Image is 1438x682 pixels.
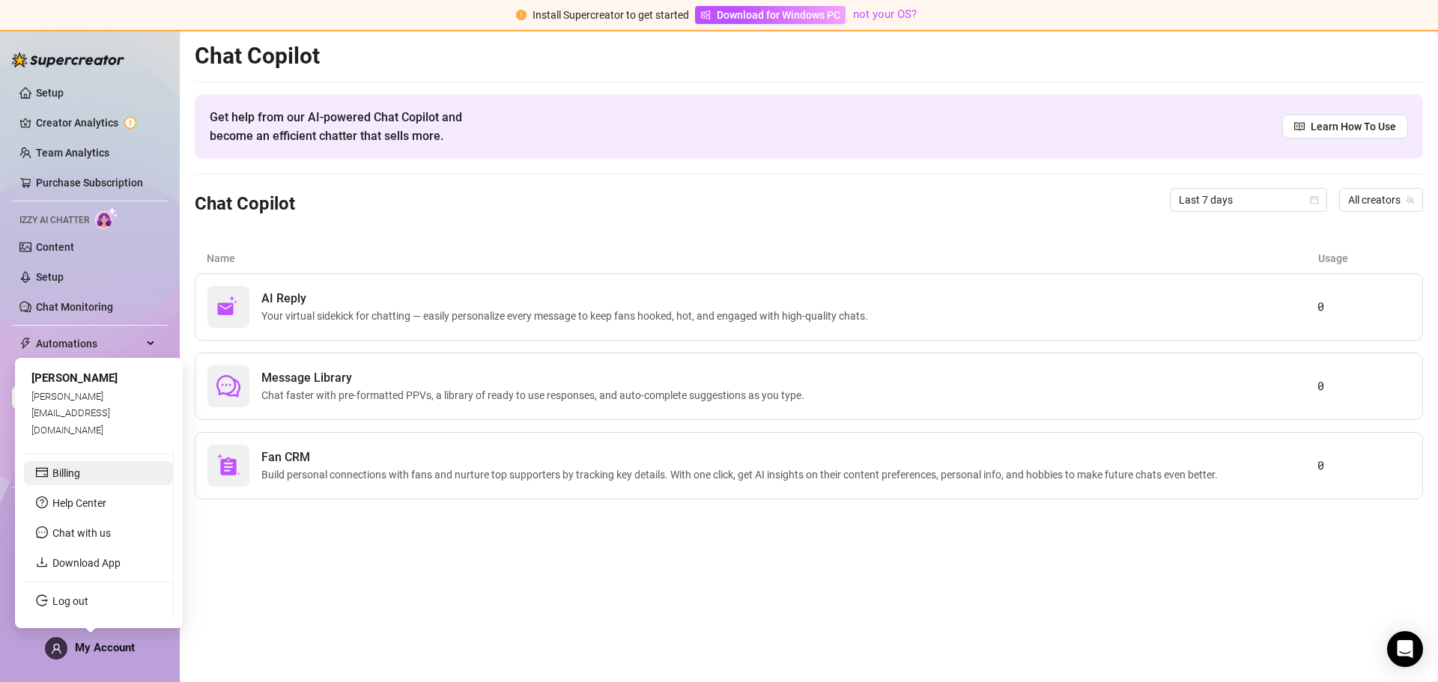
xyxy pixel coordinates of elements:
[261,466,1224,483] span: Build personal connections with fans and nurture top supporters by tracking key details. With one...
[261,387,810,404] span: Chat faster with pre-formatted PPVs, a library of ready to use responses, and auto-complete sugge...
[1311,118,1396,135] span: Learn How To Use
[36,87,64,99] a: Setup
[700,10,711,20] span: windows
[261,369,810,387] span: Message Library
[1294,121,1305,132] span: read
[36,147,109,159] a: Team Analytics
[1318,250,1411,267] article: Usage
[533,9,689,21] span: Install Supercreator to get started
[1317,377,1410,395] article: 0
[216,374,240,398] span: comment
[36,111,156,135] a: Creator Analytics exclamation-circle
[52,467,80,479] a: Billing
[853,7,917,21] a: not your OS?
[1179,189,1318,211] span: Last 7 days
[19,338,31,350] span: thunderbolt
[1310,195,1319,204] span: calendar
[31,371,118,385] span: [PERSON_NAME]
[516,10,527,20] span: exclamation-circle
[36,241,74,253] a: Content
[210,108,498,145] span: Get help from our AI-powered Chat Copilot and become an efficient chatter that sells more.
[1317,298,1410,316] article: 0
[1387,631,1423,667] div: Open Intercom Messenger
[695,6,846,24] a: Download for Windows PC
[261,448,1224,466] span: Fan CRM
[19,213,89,228] span: Izzy AI Chatter
[261,290,874,308] span: AI Reply
[36,301,113,313] a: Chat Monitoring
[31,391,110,436] span: [PERSON_NAME][EMAIL_ADDRESS][DOMAIN_NAME]
[24,589,173,613] li: Log out
[195,42,1423,70] h2: Chat Copilot
[75,641,135,654] span: My Account
[36,332,142,356] span: Automations
[36,271,64,283] a: Setup
[717,7,840,23] span: Download for Windows PC
[52,497,106,509] a: Help Center
[36,526,48,538] span: message
[261,308,874,324] span: Your virtual sidekick for chatting — easily personalize every message to keep fans hooked, hot, a...
[12,52,124,67] img: logo-BBDzfeDw.svg
[1317,457,1410,475] article: 0
[52,527,111,539] span: Chat with us
[195,192,295,216] h3: Chat Copilot
[207,250,1318,267] article: Name
[24,461,173,485] li: Billing
[95,207,118,229] img: AI Chatter
[216,295,240,319] img: svg%3e
[1282,115,1408,138] a: Learn How To Use
[36,177,143,189] a: Purchase Subscription
[1406,195,1415,204] span: team
[51,643,62,654] span: user
[216,454,240,478] img: svg%3e
[52,595,88,607] a: Log out
[1348,189,1414,211] span: All creators
[52,557,121,569] a: Download App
